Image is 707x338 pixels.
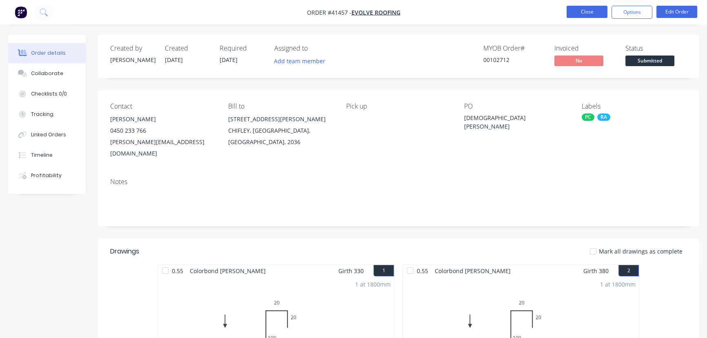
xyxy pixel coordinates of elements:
[187,265,269,277] span: Colorbond [PERSON_NAME]
[464,102,569,110] div: PO
[583,265,609,277] span: Girth 380
[351,9,400,16] a: EVOLVE ROOFING
[567,6,607,18] button: Close
[8,125,86,145] button: Linked Orders
[31,172,62,179] div: Profitability
[31,49,66,57] div: Order details
[483,56,545,64] div: 00102712
[110,136,215,159] div: [PERSON_NAME][EMAIL_ADDRESS][DOMAIN_NAME]
[110,56,155,64] div: [PERSON_NAME]
[355,280,391,289] div: 1 at 1800mm
[110,178,687,186] div: Notes
[618,265,639,276] button: 2
[15,6,27,18] img: Factory
[228,113,333,148] div: [STREET_ADDRESS][PERSON_NAME]CHIFLEY, [GEOGRAPHIC_DATA], [GEOGRAPHIC_DATA], 2036
[165,44,210,52] div: Created
[8,84,86,104] button: Checklists 0/0
[270,56,330,67] button: Add team member
[346,102,451,110] div: Pick up
[110,44,155,52] div: Created by
[110,102,215,110] div: Contact
[582,113,594,121] div: PC
[31,151,53,159] div: Timeline
[599,247,683,256] span: Mark all drawings as complete
[274,44,356,52] div: Assigned to
[625,44,687,52] div: Status
[8,104,86,125] button: Tracking
[656,6,697,18] button: Edit Order
[414,265,431,277] span: 0.55
[600,280,636,289] div: 1 at 1800mm
[274,56,330,67] button: Add team member
[8,165,86,186] button: Profitability
[431,265,514,277] span: Colorbond [PERSON_NAME]
[110,125,215,136] div: 0450 233 766
[8,145,86,165] button: Timeline
[31,131,66,138] div: Linked Orders
[169,265,187,277] span: 0.55
[338,265,364,277] span: Girth 330
[374,265,394,276] button: 1
[582,102,687,110] div: Labels
[8,63,86,84] button: Collaborate
[31,70,63,77] div: Collaborate
[554,44,616,52] div: Invoiced
[165,56,183,64] span: [DATE]
[110,113,215,159] div: [PERSON_NAME]0450 233 766[PERSON_NAME][EMAIL_ADDRESS][DOMAIN_NAME]
[220,44,265,52] div: Required
[31,90,67,98] div: Checklists 0/0
[228,102,333,110] div: Bill to
[31,111,53,118] div: Tracking
[464,113,566,131] div: [DEMOGRAPHIC_DATA][PERSON_NAME]
[625,56,674,66] span: Submitted
[220,56,238,64] span: [DATE]
[483,44,545,52] div: MYOB Order #
[307,9,351,16] span: Order #41457 -
[597,113,610,121] div: RA
[8,43,86,63] button: Order details
[611,6,652,19] button: Options
[625,56,674,68] button: Submitted
[228,125,333,148] div: CHIFLEY, [GEOGRAPHIC_DATA], [GEOGRAPHIC_DATA], 2036
[228,113,333,125] div: [STREET_ADDRESS][PERSON_NAME]
[554,56,603,66] span: No
[110,247,139,256] div: Drawings
[110,113,215,125] div: [PERSON_NAME]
